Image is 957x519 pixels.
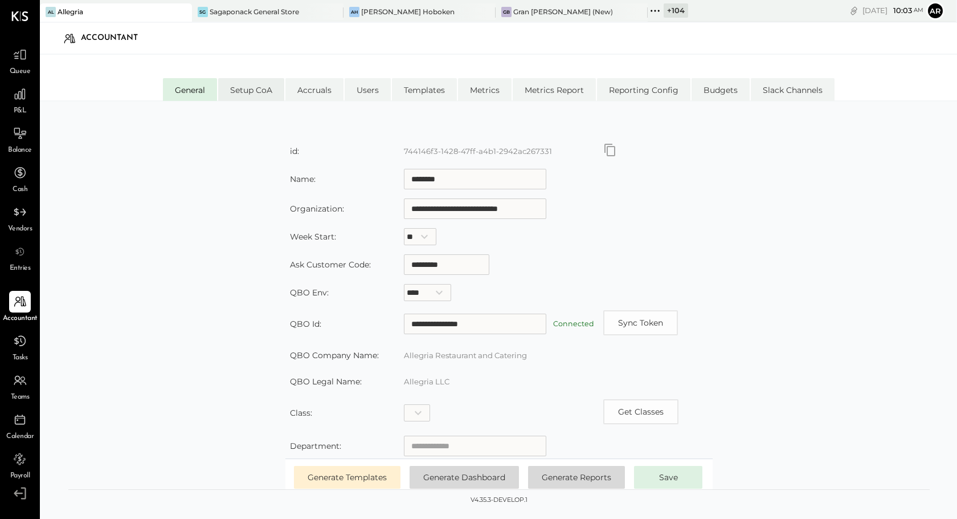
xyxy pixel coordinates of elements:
label: Department: [290,441,341,451]
a: Entries [1,241,39,274]
button: Save [634,466,702,489]
label: Ask Customer Code: [290,259,371,270]
a: Payroll [1,448,39,481]
a: Accountant [1,291,39,324]
span: Balance [8,145,32,156]
button: Ar [926,2,944,20]
div: [DATE] [862,5,923,16]
a: Calendar [1,409,39,442]
label: QBO Id: [290,319,321,329]
span: Generate Reports [542,472,611,482]
div: + 104 [664,3,688,18]
span: Vendors [8,224,32,234]
div: v 4.35.3-develop.1 [471,496,527,505]
div: copy link [848,5,860,17]
li: Accruals [285,78,343,101]
div: [PERSON_NAME] Hoboken [361,7,455,17]
a: Queue [1,44,39,77]
button: Copy id [603,399,678,424]
li: Reporting Config [597,78,690,101]
a: Cash [1,162,39,195]
label: QBO Env: [290,287,329,298]
li: Templates [392,78,457,101]
a: Tasks [1,330,39,363]
a: Teams [1,370,39,403]
span: Generate Templates [308,472,387,482]
label: Connected [553,319,594,328]
span: P&L [14,106,27,116]
button: Copy id [603,143,617,157]
div: Allegria [58,7,83,17]
span: Generate Dashboard [423,472,505,482]
span: Accountant [3,314,38,324]
label: Allegria Restaurant and Catering [404,351,527,360]
button: Generate Templates [294,466,400,489]
div: Accountant [81,29,149,47]
label: Week Start: [290,232,336,242]
span: Save [659,472,678,482]
span: Entries [10,263,31,274]
label: id: [290,146,299,156]
a: Balance [1,123,39,156]
span: Cash [13,185,27,195]
label: Class: [290,408,312,418]
button: Sync Token [603,310,678,335]
label: QBO Legal Name: [290,376,362,387]
div: GB [501,7,512,17]
button: Generate Reports [528,466,625,489]
li: Users [345,78,391,101]
li: Slack Channels [751,78,835,101]
label: Name: [290,174,316,184]
label: 744146f3-1428-47ff-a4b1-2942ac267331 [404,147,552,156]
li: Metrics [458,78,512,101]
li: Budgets [692,78,750,101]
div: Al [46,7,56,17]
button: Generate Dashboard [410,466,519,489]
div: Gran [PERSON_NAME] (New) [513,7,613,17]
span: Teams [11,392,30,403]
a: Vendors [1,201,39,234]
label: QBO Company Name: [290,350,379,360]
div: Sagaponack General Store [210,7,299,17]
span: Calendar [6,432,34,442]
a: P&L [1,83,39,116]
span: Queue [10,67,31,77]
label: Allegria LLC [404,377,449,386]
div: AH [349,7,359,17]
div: SG [198,7,208,17]
li: Metrics Report [513,78,596,101]
label: Organization: [290,204,344,214]
span: Tasks [13,353,28,363]
span: Payroll [10,471,30,481]
li: Setup CoA [218,78,284,101]
li: General [163,78,217,101]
